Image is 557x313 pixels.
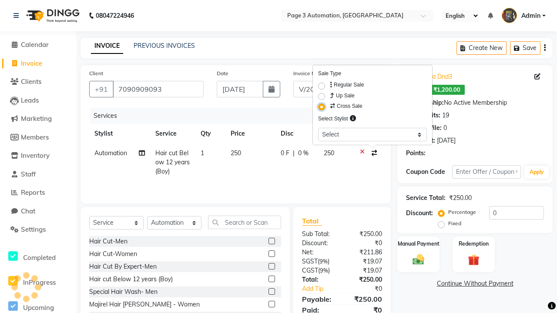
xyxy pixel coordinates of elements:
div: Hair cut Below 12 years (Boy) [89,275,173,284]
b: 08047224946 [96,3,134,28]
a: Leads [2,96,74,106]
button: Apply [524,166,549,179]
a: Clients [2,77,74,87]
button: +91 [89,81,114,97]
label: Regular Sale [329,81,364,89]
div: Payable: [295,294,342,304]
a: INVOICE [91,38,123,54]
div: Majirel Hair [PERSON_NAME] - Women [89,300,200,309]
th: Stylist [89,124,150,143]
div: Special Hair Wash- Men [89,287,158,296]
div: [DATE] [437,136,456,145]
div: Sub Total: [295,230,342,239]
span: Settings [21,225,46,233]
span: Calendar [21,40,49,49]
img: Admin [502,8,517,23]
span: Clients [21,77,41,86]
a: PREVIOUS INVOICES [134,42,195,50]
span: InProgress [23,278,56,286]
div: ( ) [295,266,342,275]
img: _cash.svg [409,253,427,266]
a: Reports [2,188,74,198]
a: Calendar [2,40,74,50]
th: Disc [275,124,319,143]
span: ₹1,200.00 [429,85,465,95]
label: Invoice Number [293,70,331,77]
span: Automation [94,149,127,157]
span: Admin [521,11,540,20]
a: Continue Without Payment [399,279,551,288]
th: Service [150,124,195,143]
span: 250 [231,149,241,157]
button: Create New [456,41,507,55]
div: Discount: [295,239,342,248]
div: ₹250.00 [342,294,389,304]
span: Members [21,133,49,141]
div: ₹250.00 [449,193,472,203]
label: Fixed [448,220,461,227]
span: Marketing [21,114,52,123]
div: Total: [295,275,342,284]
div: ( ) [295,257,342,266]
span: Reports [21,188,45,196]
label: Manual Payment [398,240,440,248]
label: Client [89,70,103,77]
a: Chat [2,206,74,216]
img: logo [22,3,82,28]
input: Search by Name/Mobile/Email/Code [113,81,204,97]
div: No Active Membership [406,98,544,107]
span: SGST [302,257,318,265]
span: CGST [302,266,318,274]
div: Net: [295,248,342,257]
button: Save [510,41,540,55]
div: ₹19.07 [342,266,389,275]
span: 250 [324,149,334,157]
span: Completed [23,253,56,262]
span: Staff [21,170,36,178]
a: Settings [2,225,74,235]
label: Redemption [459,240,489,248]
span: 0 F [281,149,289,158]
th: Price [225,124,275,143]
a: Add Tip [295,284,350,293]
a: Inventory [2,151,74,161]
span: Chat [21,207,35,215]
input: Search or Scan [208,216,281,229]
label: Up Sale [329,91,355,100]
a: Staff [2,170,74,180]
span: | [293,149,295,158]
div: Hair Cut-Women [89,250,137,259]
span: Invoice [21,59,42,67]
span: 9% [320,267,328,274]
div: 19 [442,111,449,120]
div: ₹19.07 [342,257,389,266]
div: ₹250.00 [342,230,389,239]
th: Qty [195,124,225,143]
div: Services [90,108,389,124]
div: Points: [406,149,426,158]
label: Sale Type [318,70,341,77]
span: Leads [21,96,39,104]
span: 9% [319,258,328,265]
span: 1 [201,149,204,157]
label: Percentage [448,208,476,216]
label: Select Stylist [318,115,348,123]
a: Qa Dnd3 [427,72,452,81]
span: Total [302,216,322,226]
div: Service Total: [406,193,446,203]
input: Enter Offer / Coupon Code [452,165,521,179]
div: 0 [443,123,447,133]
span: Hair cut Below 12 years (Boy) [155,149,190,175]
label: Date [217,70,228,77]
div: ₹250.00 [342,275,389,284]
a: Marketing [2,114,74,124]
div: Coupon Code [406,167,452,176]
img: _gift.svg [464,253,483,267]
div: Hair Cut-Men [89,237,128,246]
a: Members [2,133,74,143]
div: ₹0 [342,239,389,248]
span: Upcoming [23,303,54,312]
div: ₹0 [350,284,389,293]
span: 0 % [298,149,309,158]
div: Discount: [406,209,433,218]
